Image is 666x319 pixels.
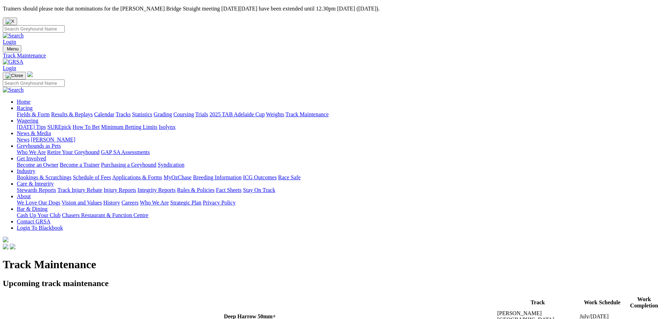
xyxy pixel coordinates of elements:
a: Trials [195,111,208,117]
a: Applications & Forms [112,174,162,180]
img: Search [3,33,24,39]
a: Bookings & Scratchings [17,174,71,180]
a: Cash Up Your Club [17,212,60,218]
input: Search [3,79,65,87]
a: Integrity Reports [137,187,176,193]
button: Close [3,18,17,25]
a: Login [3,65,16,71]
a: Track Injury Rebate [57,187,102,193]
a: Tracks [116,111,131,117]
a: Breeding Information [193,174,242,180]
a: Wagering [17,118,38,124]
a: 2025 TAB Adelaide Cup [209,111,265,117]
a: Stewards Reports [17,187,56,193]
button: Toggle navigation [3,72,26,79]
h2: Upcoming track maintenance [3,279,663,288]
img: logo-grsa-white.png [3,237,8,242]
a: MyOzChase [164,174,192,180]
a: Login To Blackbook [17,225,63,231]
a: SUREpick [47,124,71,130]
img: logo-grsa-white.png [27,71,33,77]
a: Race Safe [278,174,300,180]
img: facebook.svg [3,244,8,249]
img: Search [3,87,24,93]
a: Track Maintenance [286,111,329,117]
div: Industry [17,174,663,181]
img: twitter.svg [10,244,15,249]
a: Become an Owner [17,162,58,168]
a: Industry [17,168,35,174]
a: Login [3,39,16,45]
div: Racing [17,111,663,118]
input: Search [3,25,65,33]
img: X [6,19,14,24]
a: How To Bet [73,124,100,130]
p: Trainers should please note that nominations for the [PERSON_NAME] Bridge Straight meeting [DATE]... [3,6,663,12]
a: Privacy Policy [203,200,236,206]
a: Statistics [132,111,152,117]
a: Fields & Form [17,111,50,117]
div: Wagering [17,124,663,130]
a: Syndication [158,162,184,168]
div: News & Media [17,137,663,143]
a: Become a Trainer [60,162,100,168]
span: Menu [7,46,19,51]
h1: Track Maintenance [3,258,663,271]
a: GAP SA Assessments [101,149,150,155]
a: News & Media [17,130,51,136]
a: Rules & Policies [177,187,215,193]
div: Get Involved [17,162,663,168]
a: Get Involved [17,155,46,161]
a: Minimum Betting Limits [101,124,157,130]
a: ICG Outcomes [243,174,277,180]
a: Injury Reports [103,187,136,193]
a: Schedule of Fees [73,174,111,180]
th: Work Completion [626,296,663,309]
a: Greyhounds as Pets [17,143,61,149]
a: Isolynx [159,124,176,130]
a: Fact Sheets [216,187,242,193]
th: Work Schedule [579,296,625,309]
div: About [17,200,663,206]
a: Care & Integrity [17,181,54,187]
a: Stay On Track [243,187,275,193]
a: [PERSON_NAME] [31,137,75,143]
a: Retire Your Greyhound [47,149,100,155]
a: Calendar [94,111,114,117]
img: GRSA [3,59,23,65]
a: Weights [266,111,284,117]
a: Home [17,99,30,105]
a: Purchasing a Greyhound [101,162,156,168]
a: Chasers Restaurant & Function Centre [62,212,148,218]
a: We Love Our Dogs [17,200,60,206]
th: Track [497,296,579,309]
a: History [103,200,120,206]
a: Grading [154,111,172,117]
div: Bar & Dining [17,212,663,219]
a: Racing [17,105,33,111]
a: [DATE] Tips [17,124,46,130]
a: Who We Are [140,200,169,206]
a: About [17,193,31,199]
a: Strategic Plan [170,200,201,206]
button: Toggle navigation [3,45,21,53]
a: Coursing [173,111,194,117]
div: Care & Integrity [17,187,663,193]
a: Contact GRSA [17,219,50,224]
a: Bar & Dining [17,206,48,212]
img: Close [6,73,23,78]
a: Careers [121,200,138,206]
a: Results & Replays [51,111,93,117]
a: News [17,137,29,143]
a: Who We Are [17,149,46,155]
a: Vision and Values [62,200,102,206]
div: Greyhounds as Pets [17,149,663,155]
a: Track Maintenance [3,53,663,59]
